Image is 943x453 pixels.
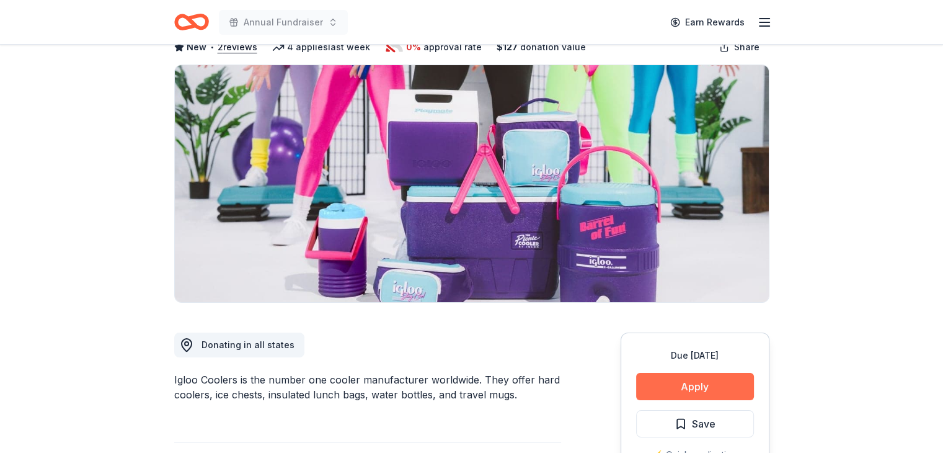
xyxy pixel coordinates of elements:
span: Donating in all states [201,339,294,350]
span: • [210,42,214,52]
span: donation value [520,40,586,55]
button: 2reviews [218,40,257,55]
button: Save [636,410,754,437]
a: Home [174,7,209,37]
div: Igloo Coolers is the number one cooler manufacturer worldwide. They offer hard coolers, ice chest... [174,372,561,402]
a: Earn Rewards [663,11,752,34]
span: Annual Fundraiser [244,15,323,30]
div: Due [DATE] [636,348,754,363]
span: Save [692,416,715,432]
span: 0% [406,40,421,55]
button: Annual Fundraiser [219,10,348,35]
img: Image for Igloo Coolers [175,65,769,302]
button: Share [709,35,769,60]
div: 4 applies last week [272,40,370,55]
span: New [187,40,206,55]
span: Share [734,40,759,55]
span: $ 127 [497,40,518,55]
button: Apply [636,373,754,400]
span: approval rate [423,40,482,55]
